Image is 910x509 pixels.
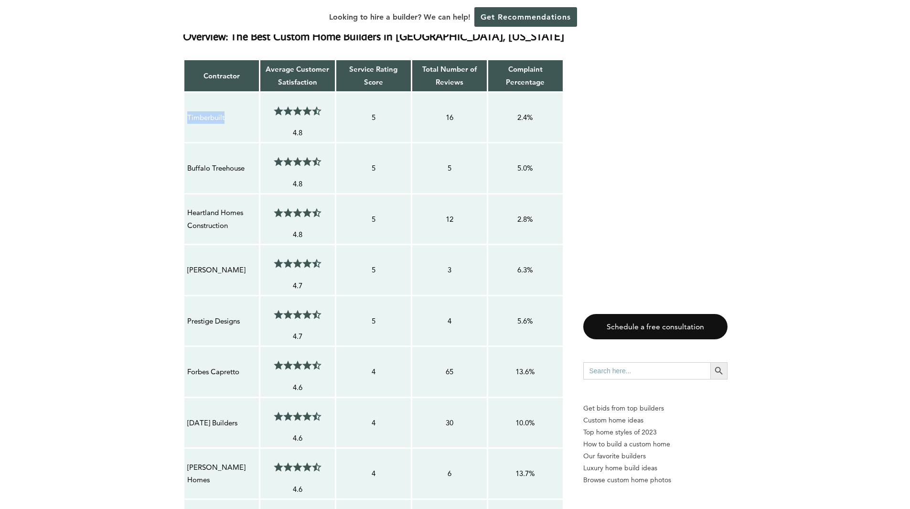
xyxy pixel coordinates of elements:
[187,206,256,232] p: Heartland Homes Construction
[263,178,332,190] p: 4.8
[583,462,728,474] a: Luxury home build ideas
[263,280,332,292] p: 4.7
[714,366,724,376] svg: Search
[491,417,560,429] p: 10.0%
[491,315,560,327] p: 5.6%
[203,71,240,80] strong: Contractor
[263,381,332,394] p: 4.6
[415,366,484,378] p: 65
[474,7,577,27] a: Get Recommendations
[339,467,408,480] p: 4
[415,162,484,174] p: 5
[415,213,484,226] p: 12
[491,467,560,480] p: 13.7%
[415,417,484,429] p: 30
[263,483,332,496] p: 4.6
[583,438,728,450] a: How to build a custom home
[583,450,728,462] a: Our favorite builders
[349,65,397,86] strong: Service Rating Score
[506,65,545,86] strong: Complaint Percentage
[266,65,329,86] strong: Average Customer Satisfaction
[183,28,564,43] strong: Overview: The Best Custom Home Builders in [GEOGRAPHIC_DATA], [US_STATE]
[339,162,408,174] p: 5
[187,315,256,327] p: Prestige Designs
[583,426,728,438] a: Top home styles of 2023
[339,417,408,429] p: 4
[187,366,256,378] p: Forbes Capretto
[187,111,256,124] p: Timberbuilt
[415,264,484,276] p: 3
[583,474,728,486] a: Browse custom home photos
[583,362,710,379] input: Search here...
[339,315,408,327] p: 5
[415,467,484,480] p: 6
[583,414,728,426] a: Custom home ideas
[263,330,332,343] p: 4.7
[339,111,408,124] p: 5
[415,111,484,124] p: 16
[583,402,728,414] p: Get bids from top builders
[187,264,256,276] p: [PERSON_NAME]
[187,417,256,429] p: [DATE] Builders
[339,213,408,226] p: 5
[187,461,256,487] p: [PERSON_NAME] Homes
[187,162,256,174] p: Buffalo Treehouse
[415,315,484,327] p: 4
[583,314,728,339] a: Schedule a free consultation
[263,432,332,444] p: 4.6
[491,264,560,276] p: 6.3%
[491,111,560,124] p: 2.4%
[491,162,560,174] p: 5.0%
[263,127,332,139] p: 4.8
[263,228,332,241] p: 4.8
[491,366,560,378] p: 13.6%
[491,213,560,226] p: 2.8%
[339,264,408,276] p: 5
[339,366,408,378] p: 4
[422,65,477,86] strong: Total Number of Reviews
